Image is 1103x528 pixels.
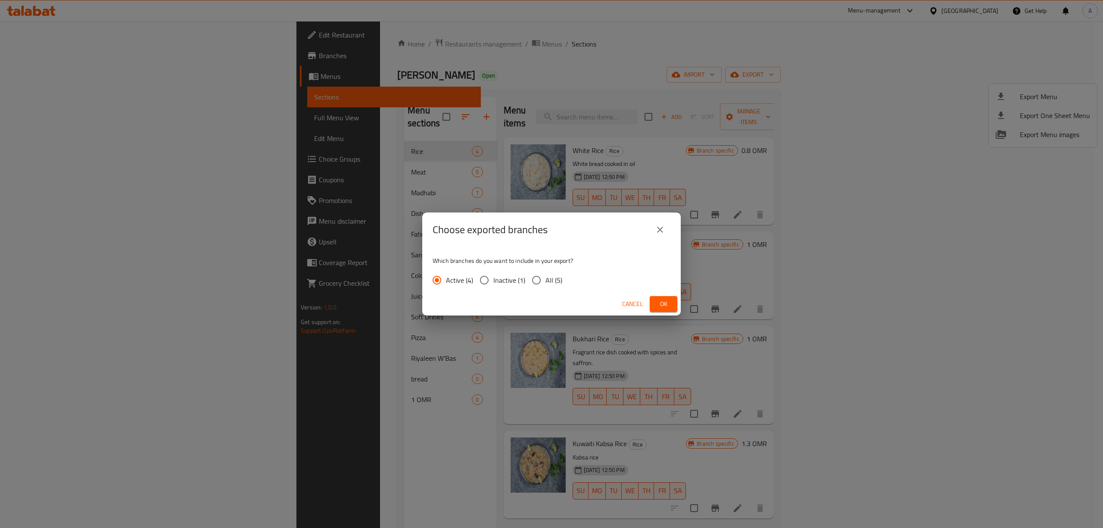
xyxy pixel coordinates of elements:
button: close [650,219,670,240]
span: Cancel [622,299,643,309]
span: All (5) [545,275,562,285]
span: Active (4) [446,275,473,285]
p: Which branches do you want to include in your export? [433,256,670,265]
h2: Choose exported branches [433,223,548,237]
button: Ok [650,296,677,312]
button: Cancel [619,296,646,312]
span: Inactive (1) [493,275,525,285]
span: Ok [657,299,670,309]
